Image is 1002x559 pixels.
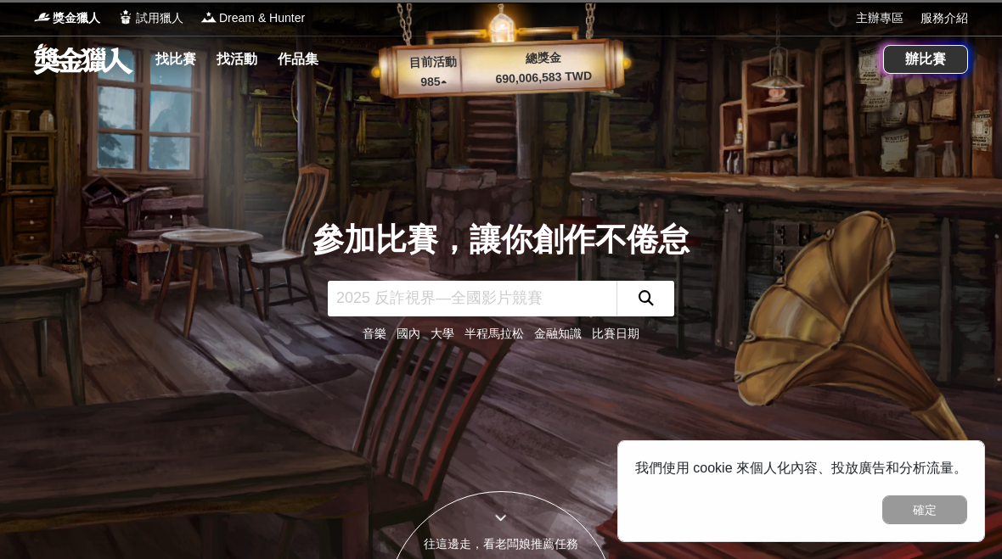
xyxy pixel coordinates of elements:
[149,48,203,71] a: 找比賽
[117,8,134,25] img: Logo
[200,9,305,27] a: LogoDream & Hunter
[312,216,690,264] div: 參加比賽，讓你創作不倦怠
[397,327,420,340] a: 國內
[328,281,616,316] input: 2025 反詐視界—全國影片競賽
[635,461,967,475] span: 我們使用 cookie 來個人化內容、投放廣告和分析流量。
[200,8,217,25] img: Logo
[883,45,968,74] a: 辦比賽
[34,9,100,27] a: Logo獎金獵人
[117,9,183,27] a: Logo試用獵人
[920,9,968,27] a: 服務介紹
[34,8,51,25] img: Logo
[464,327,524,340] a: 半程馬拉松
[387,535,615,553] div: 往這邊走，看老闆娘推薦任務
[534,327,582,340] a: 金融知識
[467,66,621,89] p: 690,006,583 TWD
[363,327,386,340] a: 音樂
[399,72,468,92] p: 985 ▴
[592,327,639,340] a: 比賽日期
[856,9,903,27] a: 主辦專區
[53,9,100,27] span: 獎金獵人
[136,9,183,27] span: 試用獵人
[431,327,454,340] a: 大學
[398,53,467,73] p: 目前活動
[210,48,264,71] a: 找活動
[882,495,967,524] button: 確定
[219,9,305,27] span: Dream & Hunter
[466,47,620,70] p: 總獎金
[271,48,325,71] a: 作品集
